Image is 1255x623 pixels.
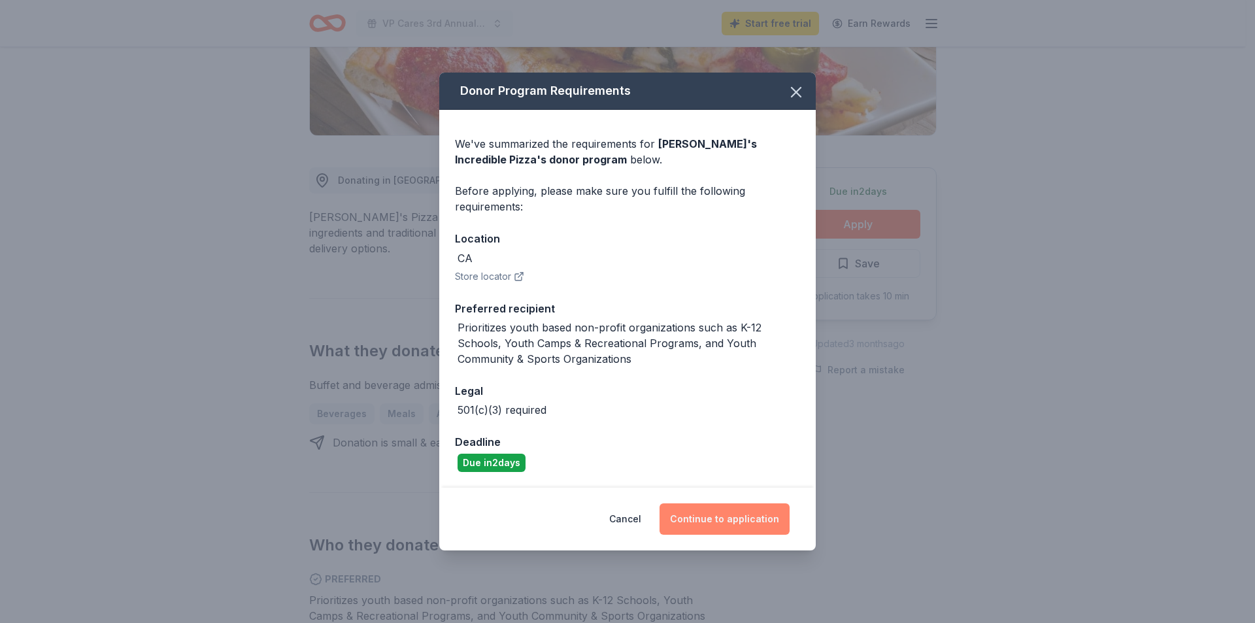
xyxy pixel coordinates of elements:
[455,300,800,317] div: Preferred recipient
[455,183,800,214] div: Before applying, please make sure you fulfill the following requirements:
[458,250,473,266] div: CA
[609,503,641,535] button: Cancel
[458,320,800,367] div: Prioritizes youth based non-profit organizations such as K-12 Schools, Youth Camps & Recreational...
[439,73,816,110] div: Donor Program Requirements
[455,136,800,167] div: We've summarized the requirements for below.
[455,269,524,284] button: Store locator
[455,382,800,399] div: Legal
[458,454,526,472] div: Due in 2 days
[458,402,546,418] div: 501(c)(3) required
[455,433,800,450] div: Deadline
[455,230,800,247] div: Location
[660,503,790,535] button: Continue to application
